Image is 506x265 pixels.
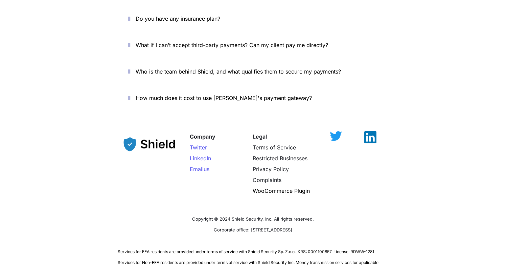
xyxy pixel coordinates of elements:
[190,166,204,172] span: Email
[204,166,209,172] span: us
[136,68,341,75] span: Who is the team behind Shield, and what qualifies them to secure my payments?
[190,166,209,172] a: Emailus
[136,42,328,48] span: What if I can’t accept third-party payments? Can my client pay me directly?
[253,133,267,140] strong: Legal
[253,144,296,151] a: Terms of Service
[214,227,292,232] span: Corporate office: [STREET_ADDRESS]
[118,61,388,82] button: Who is the team behind Shield, and what qualifies them to secure my payments?
[253,177,281,183] a: Complaints
[118,87,388,108] button: How much does it cost to use [PERSON_NAME]'s payment gateway?
[118,8,388,29] button: Do you have any insurance plan?
[118,249,374,254] span: Services for EEA residents are provided under terms of service with Shield Security Sp. Z.o.o., K...
[253,166,289,172] a: Privacy Policy
[136,15,220,22] span: Do you have any insurance plan?
[253,187,310,194] a: WooCommerce Plugin
[190,155,211,162] a: LinkedIn
[190,133,215,140] strong: Company
[190,144,207,151] a: Twitter
[253,155,307,162] a: Restricted Businesses
[136,95,312,101] span: How much does it cost to use [PERSON_NAME]'s payment gateway?
[118,35,388,56] button: What if I can’t accept third-party payments? Can my client pay me directly?
[192,216,314,222] span: Copyright © 2024 Shield Security, Inc. All rights reserved.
